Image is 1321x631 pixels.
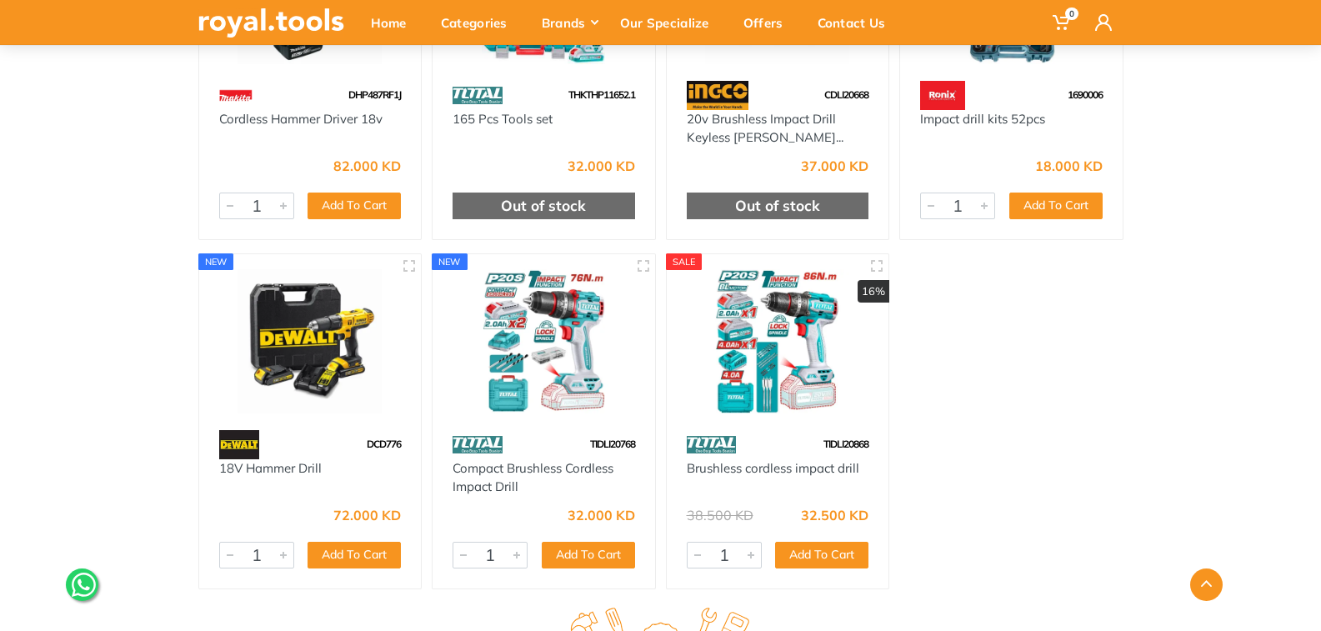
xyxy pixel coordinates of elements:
[666,253,703,270] div: SALE
[432,253,468,270] div: new
[920,81,965,110] img: 130.webp
[590,438,635,450] span: TIDLI20768
[920,111,1045,127] a: Impact drill kits 52pcs
[568,508,635,522] div: 32.000 KD
[530,5,608,40] div: Brands
[775,542,868,568] button: Add To Cart
[568,88,635,101] span: THKTHP11652.1
[1065,8,1078,20] span: 0
[219,430,260,459] img: 45.webp
[359,5,429,40] div: Home
[453,111,553,127] a: 165 Pcs Tools set
[687,111,843,146] a: 20v Brushless Impact Drill Keyless [PERSON_NAME]...
[198,253,234,270] div: new
[453,193,635,219] div: Out of stock
[801,159,868,173] div: 37.000 KD
[542,542,635,568] button: Add To Cart
[448,269,640,413] img: Royal Tools - Compact Brushless Cordless Impact Drill
[1009,193,1103,219] button: Add To Cart
[453,430,503,459] img: 86.webp
[348,88,401,101] span: DHP487RF1J
[429,5,530,40] div: Categories
[687,508,753,522] div: 38.500 KD
[858,280,889,303] div: 16%
[219,460,322,476] a: 18V Hammer Drill
[568,159,635,173] div: 32.000 KD
[687,81,749,110] img: 91.webp
[308,542,401,568] button: Add To Cart
[608,5,732,40] div: Our Specialize
[687,460,859,476] a: Brushless cordless impact drill
[806,5,908,40] div: Contact Us
[219,111,383,127] a: Cordless Hammer Driver 18v
[198,8,344,38] img: royal.tools Logo
[687,430,737,459] img: 86.webp
[801,508,868,522] div: 32.500 KD
[682,269,874,413] img: Royal Tools - Brushless cordless impact drill
[823,438,868,450] span: TIDLI20868
[214,269,407,413] img: Royal Tools - 18V Hammer Drill
[453,460,613,495] a: Compact Brushless Cordless Impact Drill
[1035,159,1103,173] div: 18.000 KD
[367,438,401,450] span: DCD776
[333,159,401,173] div: 82.000 KD
[219,81,253,110] img: 42.webp
[732,5,806,40] div: Offers
[453,81,503,110] img: 86.webp
[687,193,869,219] div: Out of stock
[1068,88,1103,101] span: 1690006
[333,508,401,522] div: 72.000 KD
[308,193,401,219] button: Add To Cart
[824,88,868,101] span: CDLI20668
